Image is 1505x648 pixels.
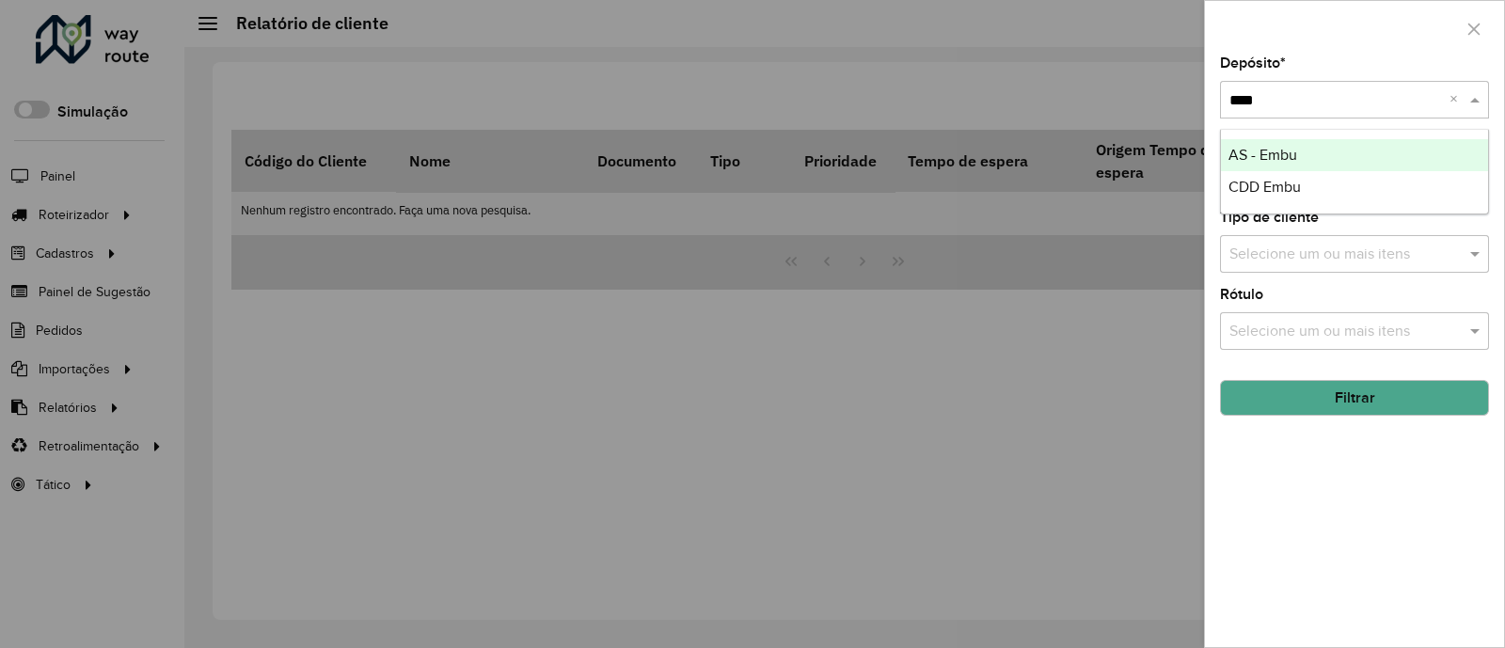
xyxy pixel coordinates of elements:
[1220,52,1286,74] label: Depósito
[1228,147,1297,163] span: AS - Embu
[1220,129,1489,214] ng-dropdown-panel: Options list
[1220,380,1489,416] button: Filtrar
[1450,88,1465,111] span: Clear all
[1220,206,1319,229] label: Tipo de cliente
[1228,179,1301,195] span: CDD Embu
[1220,283,1263,306] label: Rótulo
